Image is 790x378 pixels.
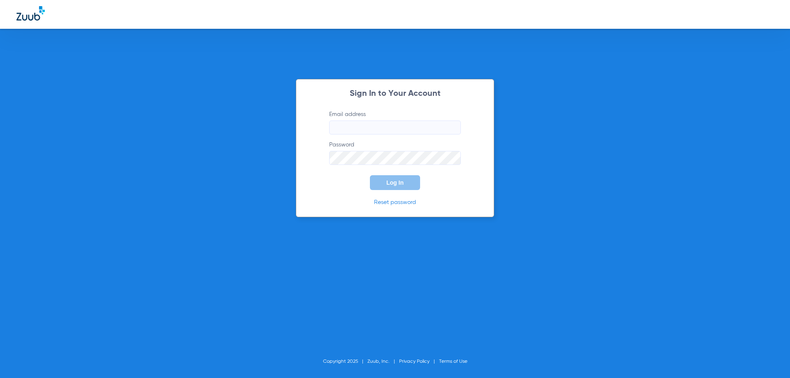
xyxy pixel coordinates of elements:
button: Log In [370,175,420,190]
label: Email address [329,110,461,135]
li: Zuub, Inc. [367,357,399,366]
li: Copyright 2025 [323,357,367,366]
input: Email address [329,121,461,135]
label: Password [329,141,461,165]
a: Reset password [374,199,416,205]
a: Terms of Use [439,359,467,364]
span: Log In [386,179,404,186]
img: Zuub Logo [16,6,45,21]
h2: Sign In to Your Account [317,90,473,98]
a: Privacy Policy [399,359,430,364]
input: Password [329,151,461,165]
